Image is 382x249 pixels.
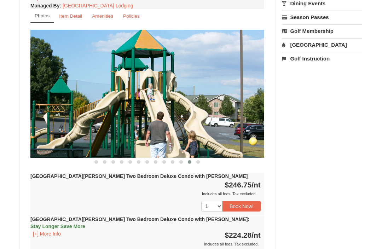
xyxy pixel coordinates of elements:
span: Stay Longer Save More [30,224,85,229]
small: Amenities [92,13,113,19]
a: [GEOGRAPHIC_DATA] [282,38,362,51]
span: $224.28 [225,231,251,239]
a: Amenities [87,9,118,23]
img: 18876286-148-1561dfd9.jpg [30,30,264,158]
small: Item Detail [59,13,82,19]
div: Includes all fees. Tax excluded. [30,190,261,197]
strong: : [30,3,61,8]
small: Policies [123,13,140,19]
a: Photos [30,9,54,23]
a: Golf Membership [282,24,362,37]
a: [GEOGRAPHIC_DATA] Lodging [63,3,133,8]
span: Managed By [30,3,59,8]
a: Season Passes [282,11,362,24]
strong: $246.75 [225,181,261,189]
button: [+] More Info [30,230,63,238]
span: : [248,216,249,222]
a: Golf Instruction [282,52,362,65]
div: Includes all fees. Tax excluded. [30,241,261,248]
strong: [GEOGRAPHIC_DATA][PERSON_NAME] Two Bedroom Deluxe Condo with [PERSON_NAME] [30,173,248,179]
a: Item Detail [54,9,87,23]
a: Policies [118,9,144,23]
strong: [GEOGRAPHIC_DATA][PERSON_NAME] Two Bedroom Deluxe Condo with [PERSON_NAME] [30,216,249,229]
small: Photos [35,13,50,18]
span: /nt [251,231,261,239]
button: Book Now! [222,201,261,212]
span: /nt [251,181,261,189]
